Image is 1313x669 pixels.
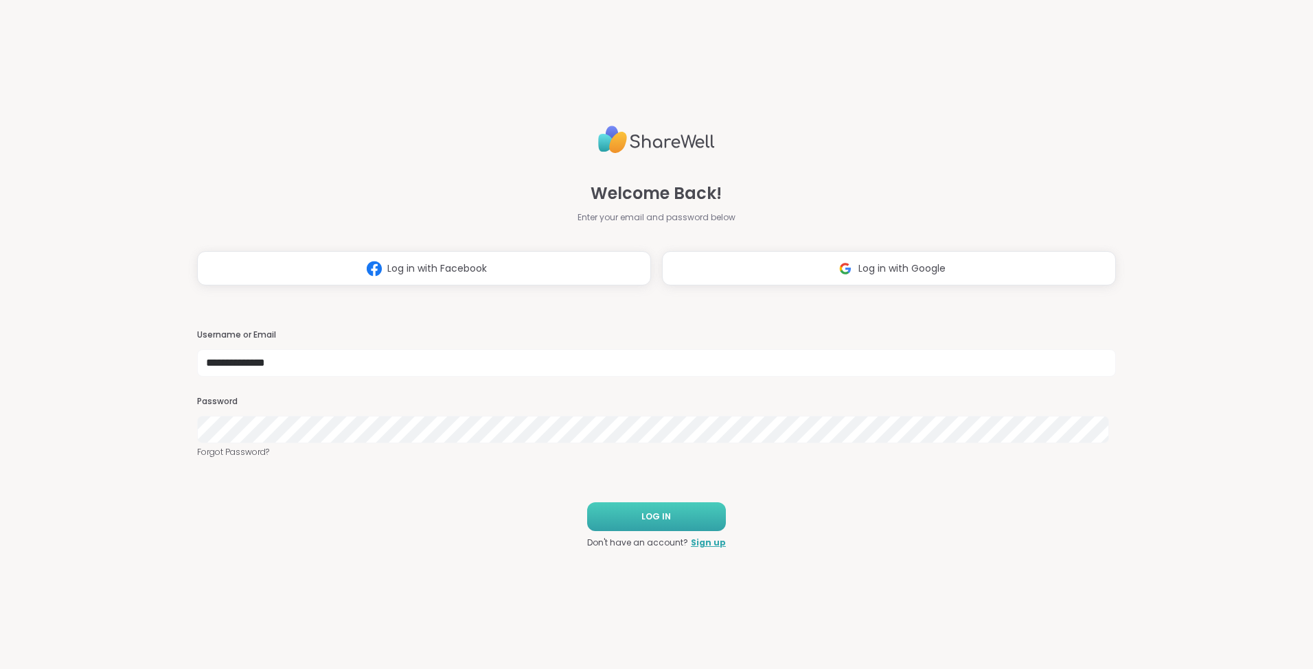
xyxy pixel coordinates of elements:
[832,256,858,281] img: ShareWell Logomark
[598,120,715,159] img: ShareWell Logo
[641,510,671,523] span: LOG IN
[858,261,946,276] span: Log in with Google
[197,396,1116,408] h3: Password
[387,261,487,276] span: Log in with Facebook
[197,251,651,285] button: Log in with Facebook
[691,537,726,549] a: Sign up
[361,256,387,281] img: ShareWell Logomark
[587,537,688,549] span: Don't have an account?
[197,446,1116,458] a: Forgot Password?
[662,251,1116,285] button: Log in with Google
[578,211,735,224] span: Enter your email and password below
[591,181,722,206] span: Welcome Back!
[587,502,726,531] button: LOG IN
[197,329,1116,341] h3: Username or Email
